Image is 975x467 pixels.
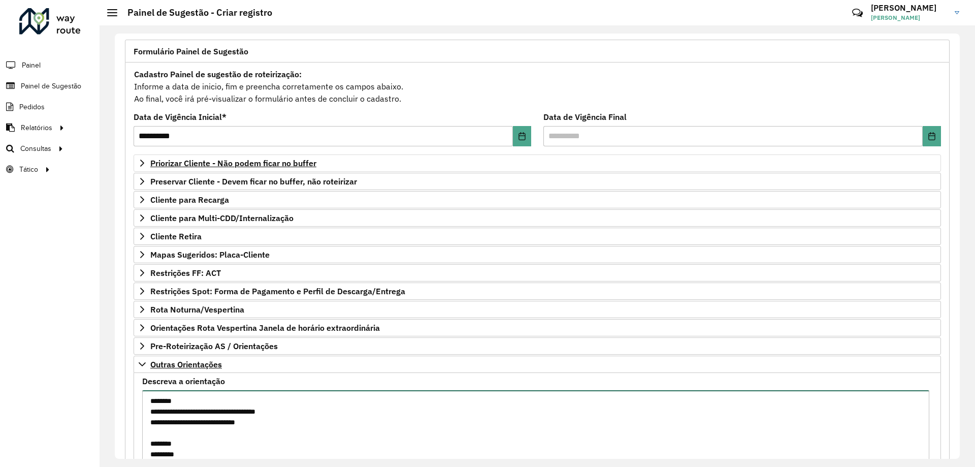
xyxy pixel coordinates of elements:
a: Contato Rápido [847,2,868,24]
span: Cliente para Recarga [150,196,229,204]
span: Restrições Spot: Forma de Pagamento e Perfil de Descarga/Entrega [150,287,405,295]
h3: [PERSON_NAME] [871,3,947,13]
a: Orientações Rota Vespertina Janela de horário extraordinária [134,319,941,336]
span: Consultas [20,143,51,154]
span: Relatórios [21,122,52,133]
a: Rota Noturna/Vespertina [134,301,941,318]
a: Outras Orientações [134,356,941,373]
span: Mapas Sugeridos: Placa-Cliente [150,251,270,259]
span: Outras Orientações [150,360,222,368]
span: Painel [22,60,41,71]
span: Preservar Cliente - Devem ficar no buffer, não roteirizar [150,177,357,185]
a: Mapas Sugeridos: Placa-Cliente [134,246,941,263]
button: Choose Date [923,126,941,146]
a: Cliente para Recarga [134,191,941,208]
span: Orientações Rota Vespertina Janela de horário extraordinária [150,324,380,332]
button: Choose Date [513,126,531,146]
strong: Cadastro Painel de sugestão de roteirização: [134,69,302,79]
span: Cliente para Multi-CDD/Internalização [150,214,294,222]
span: Tático [19,164,38,175]
span: Cliente Retira [150,232,202,240]
span: Pedidos [19,102,45,112]
a: Preservar Cliente - Devem ficar no buffer, não roteirizar [134,173,941,190]
a: Priorizar Cliente - Não podem ficar no buffer [134,154,941,172]
a: Restrições Spot: Forma de Pagamento e Perfil de Descarga/Entrega [134,283,941,300]
span: Rota Noturna/Vespertina [150,305,244,314]
a: Pre-Roteirização AS / Orientações [134,337,941,355]
a: Cliente para Multi-CDD/Internalização [134,209,941,227]
label: Descreva a orientação [142,375,225,387]
div: Informe a data de inicio, fim e preencha corretamente os campos abaixo. Ao final, você irá pré-vi... [134,68,941,105]
span: [PERSON_NAME] [871,13,947,22]
span: Priorizar Cliente - Não podem ficar no buffer [150,159,316,167]
a: Cliente Retira [134,228,941,245]
span: Formulário Painel de Sugestão [134,47,248,55]
a: Restrições FF: ACT [134,264,941,282]
h2: Painel de Sugestão - Criar registro [117,7,272,18]
span: Pre-Roteirização AS / Orientações [150,342,278,350]
span: Restrições FF: ACT [150,269,221,277]
span: Painel de Sugestão [21,81,81,91]
label: Data de Vigência Final [543,111,627,123]
label: Data de Vigência Inicial [134,111,226,123]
